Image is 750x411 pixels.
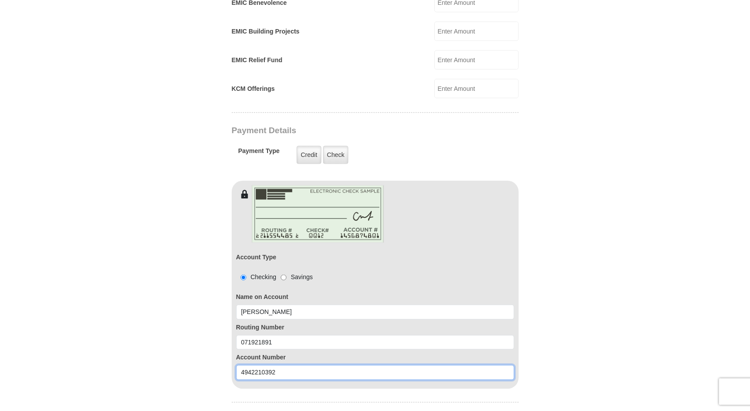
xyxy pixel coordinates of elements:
[434,22,519,41] input: Enter Amount
[236,353,514,362] label: Account Number
[434,79,519,98] input: Enter Amount
[236,323,514,332] label: Routing Number
[297,146,321,164] label: Credit
[238,147,280,159] h5: Payment Type
[232,126,457,136] h3: Payment Details
[252,185,384,243] img: check-en.png
[323,146,349,164] label: Check
[232,56,283,65] label: EMIC Relief Fund
[434,50,519,70] input: Enter Amount
[236,292,514,302] label: Name on Account
[236,273,313,282] div: Checking Savings
[232,84,275,93] label: KCM Offerings
[232,27,300,36] label: EMIC Building Projects
[236,253,277,262] label: Account Type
